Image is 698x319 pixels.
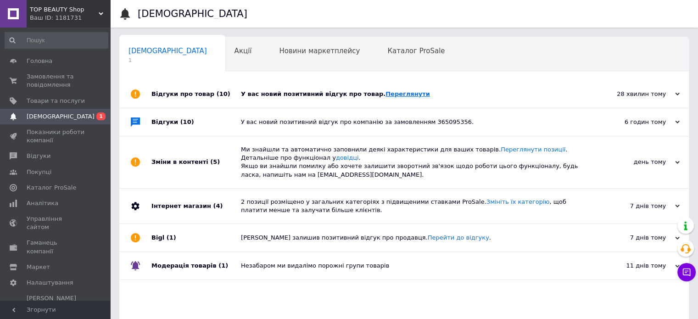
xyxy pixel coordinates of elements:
span: Покупці [27,168,51,176]
div: Ваш ID: 1181731 [30,14,110,22]
div: 7 днів тому [588,234,680,242]
span: 1 [96,112,106,120]
div: [PERSON_NAME] залишив позитивний відгук про продавця. . [241,234,588,242]
div: Bigl [151,224,241,252]
span: 1 [128,57,207,64]
div: Зміни в контенті [151,136,241,188]
a: довідці [336,154,359,161]
span: Каталог ProSale [387,47,445,55]
div: Відгуки [151,108,241,136]
span: [DEMOGRAPHIC_DATA] [128,47,207,55]
span: Замовлення та повідомлення [27,73,85,89]
span: Управління сайтом [27,215,85,231]
div: Відгуки про товар [151,80,241,108]
button: Чат з покупцем [677,263,696,281]
div: Модерація товарів [151,252,241,280]
input: Пошук [5,32,108,49]
span: (10) [180,118,194,125]
span: Акції [235,47,252,55]
h1: [DEMOGRAPHIC_DATA] [138,8,247,19]
span: Гаманець компанії [27,239,85,255]
span: TOP BEAUTY Shop [30,6,99,14]
span: Показники роботи компанії [27,128,85,145]
div: Ми знайшли та автоматично заповнили деякі характеристики для ваших товарів. . Детальніше про функ... [241,146,588,179]
span: (1) [167,234,176,241]
span: Аналітика [27,199,58,207]
span: Відгуки [27,152,50,160]
a: Змініть їх категорію [486,198,550,205]
div: 6 годин тому [588,118,680,126]
a: Перейти до відгуку [428,234,489,241]
div: У вас новий позитивний відгук про товар. [241,90,588,98]
span: Товари та послуги [27,97,85,105]
span: (10) [217,90,230,97]
span: Налаштування [27,279,73,287]
span: (4) [213,202,223,209]
span: Новини маркетплейсу [279,47,360,55]
div: 28 хвилин тому [588,90,680,98]
span: [DEMOGRAPHIC_DATA] [27,112,95,121]
div: день тому [588,158,680,166]
div: Інтернет магазин [151,189,241,224]
div: У вас новий позитивний відгук про компанію за замовленням 365095356. [241,118,588,126]
span: (5) [210,158,220,165]
span: Каталог ProSale [27,184,76,192]
div: Незабаром ми видалімо порожні групи товарів [241,262,588,270]
span: (1) [218,262,228,269]
div: 11 днів тому [588,262,680,270]
a: Переглянути позиції [501,146,565,153]
a: Переглянути [385,90,430,97]
span: Головна [27,57,52,65]
div: 2 позиції розміщено у загальних категоріях з підвищеними ставками ProSale. , щоб платити менше та... [241,198,588,214]
div: 7 днів тому [588,202,680,210]
span: Маркет [27,263,50,271]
